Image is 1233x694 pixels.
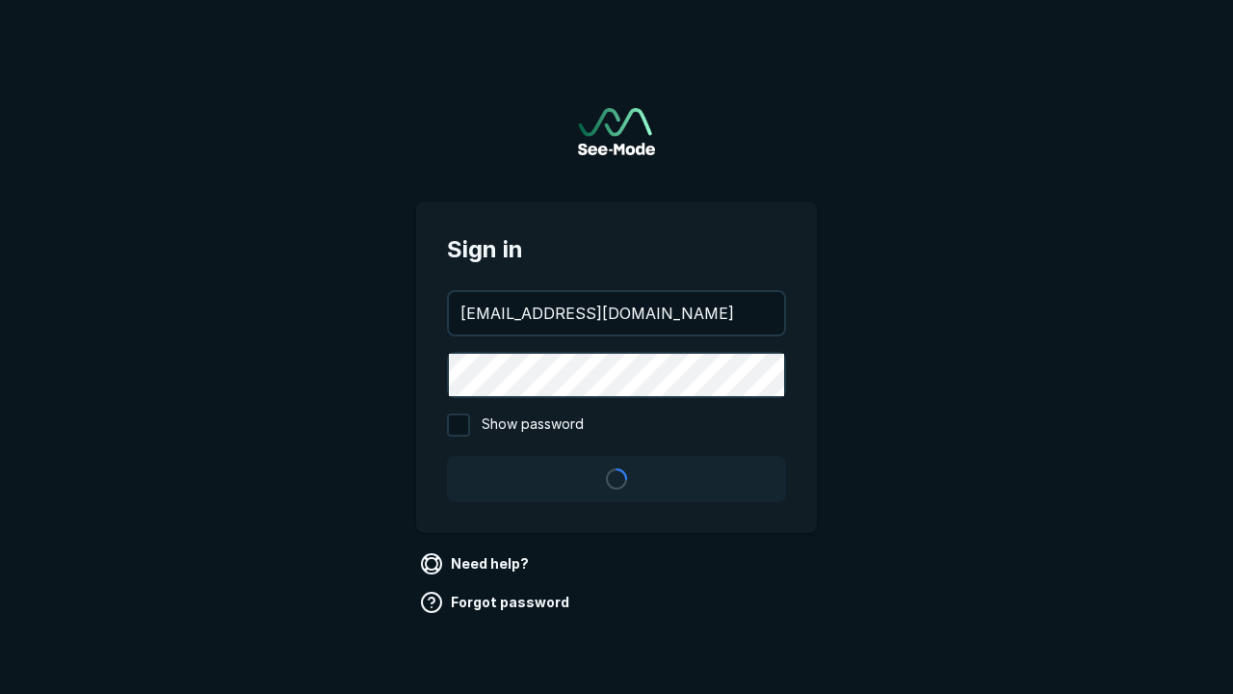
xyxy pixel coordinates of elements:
input: your@email.com [449,292,784,334]
img: See-Mode Logo [578,108,655,155]
a: Forgot password [416,587,577,618]
span: Show password [482,414,584,437]
a: Go to sign in [578,108,655,155]
span: Sign in [447,232,786,267]
a: Need help? [416,548,537,579]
